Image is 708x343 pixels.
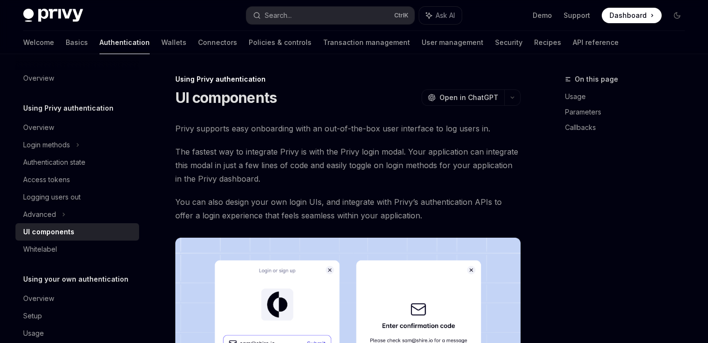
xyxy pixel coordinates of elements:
[534,31,561,54] a: Recipes
[394,12,409,19] span: Ctrl K
[495,31,523,54] a: Security
[609,11,647,20] span: Dashboard
[565,89,693,104] a: Usage
[23,293,54,304] div: Overview
[533,11,552,20] a: Demo
[175,195,521,222] span: You can also design your own login UIs, and integrate with Privy’s authentication APIs to offer a...
[15,188,139,206] a: Logging users out
[99,31,150,54] a: Authentication
[436,11,455,20] span: Ask AI
[422,31,483,54] a: User management
[602,8,662,23] a: Dashboard
[23,174,70,186] div: Access tokens
[161,31,186,54] a: Wallets
[23,9,83,22] img: dark logo
[23,122,54,133] div: Overview
[66,31,88,54] a: Basics
[15,70,139,87] a: Overview
[23,191,81,203] div: Logging users out
[23,209,56,220] div: Advanced
[565,120,693,135] a: Callbacks
[15,223,139,241] a: UI components
[249,31,312,54] a: Policies & controls
[265,10,292,21] div: Search...
[15,241,139,258] a: Whitelabel
[23,72,54,84] div: Overview
[23,273,128,285] h5: Using your own authentication
[575,73,618,85] span: On this page
[15,325,139,342] a: Usage
[564,11,590,20] a: Support
[15,290,139,307] a: Overview
[23,31,54,54] a: Welcome
[573,31,619,54] a: API reference
[175,122,521,135] span: Privy supports easy onboarding with an out-of-the-box user interface to log users in.
[23,243,57,255] div: Whitelabel
[15,119,139,136] a: Overview
[15,171,139,188] a: Access tokens
[15,154,139,171] a: Authentication state
[175,145,521,186] span: The fastest way to integrate Privy is with the Privy login modal. Your application can integrate ...
[198,31,237,54] a: Connectors
[175,89,277,106] h1: UI components
[23,310,42,322] div: Setup
[439,93,498,102] span: Open in ChatGPT
[23,139,70,151] div: Login methods
[23,102,113,114] h5: Using Privy authentication
[23,157,85,168] div: Authentication state
[565,104,693,120] a: Parameters
[23,328,44,339] div: Usage
[323,31,410,54] a: Transaction management
[669,8,685,23] button: Toggle dark mode
[175,74,521,84] div: Using Privy authentication
[246,7,414,24] button: Search...CtrlK
[15,307,139,325] a: Setup
[23,226,74,238] div: UI components
[419,7,462,24] button: Ask AI
[422,89,504,106] button: Open in ChatGPT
